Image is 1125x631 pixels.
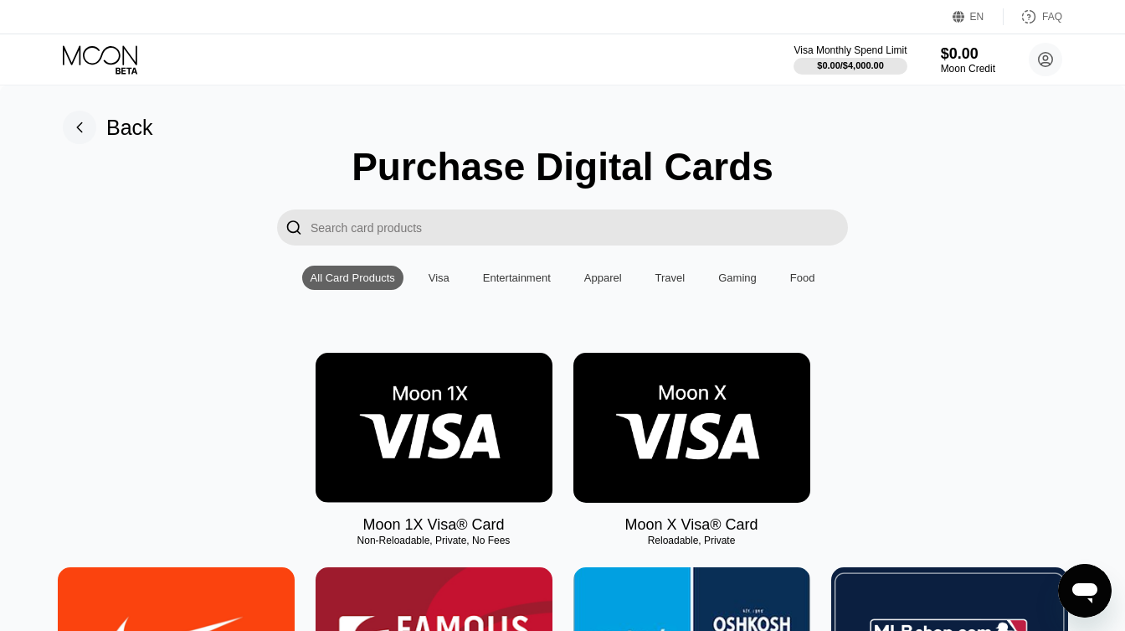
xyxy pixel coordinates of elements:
[953,8,1004,25] div: EN
[573,535,810,546] div: Reloadable, Private
[710,266,765,290] div: Gaming
[475,266,559,290] div: Entertainment
[655,272,686,284] div: Travel
[362,516,504,534] div: Moon 1X Visa® Card
[285,218,302,237] div: 
[624,516,758,534] div: Moon X Visa® Card
[316,535,552,546] div: Non-Reloadable, Private, No Fees
[106,116,153,140] div: Back
[584,272,622,284] div: Apparel
[1004,8,1062,25] div: FAQ
[817,60,884,70] div: $0.00 / $4,000.00
[941,63,995,75] div: Moon Credit
[941,45,995,63] div: $0.00
[429,272,449,284] div: Visa
[63,111,153,144] div: Back
[311,209,848,246] input: Search card products
[1058,564,1112,618] iframe: Кнопка запуска окна обмена сообщениями
[794,44,907,75] div: Visa Monthly Spend Limit$0.00/$4,000.00
[302,266,403,290] div: All Card Products
[576,266,630,290] div: Apparel
[782,266,824,290] div: Food
[311,272,395,284] div: All Card Products
[352,144,773,189] div: Purchase Digital Cards
[420,266,458,290] div: Visa
[790,272,815,284] div: Food
[483,272,551,284] div: Entertainment
[941,45,995,75] div: $0.00Moon Credit
[277,209,311,246] div: 
[970,11,984,23] div: EN
[1042,11,1062,23] div: FAQ
[794,44,907,56] div: Visa Monthly Spend Limit
[718,272,757,284] div: Gaming
[647,266,694,290] div: Travel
